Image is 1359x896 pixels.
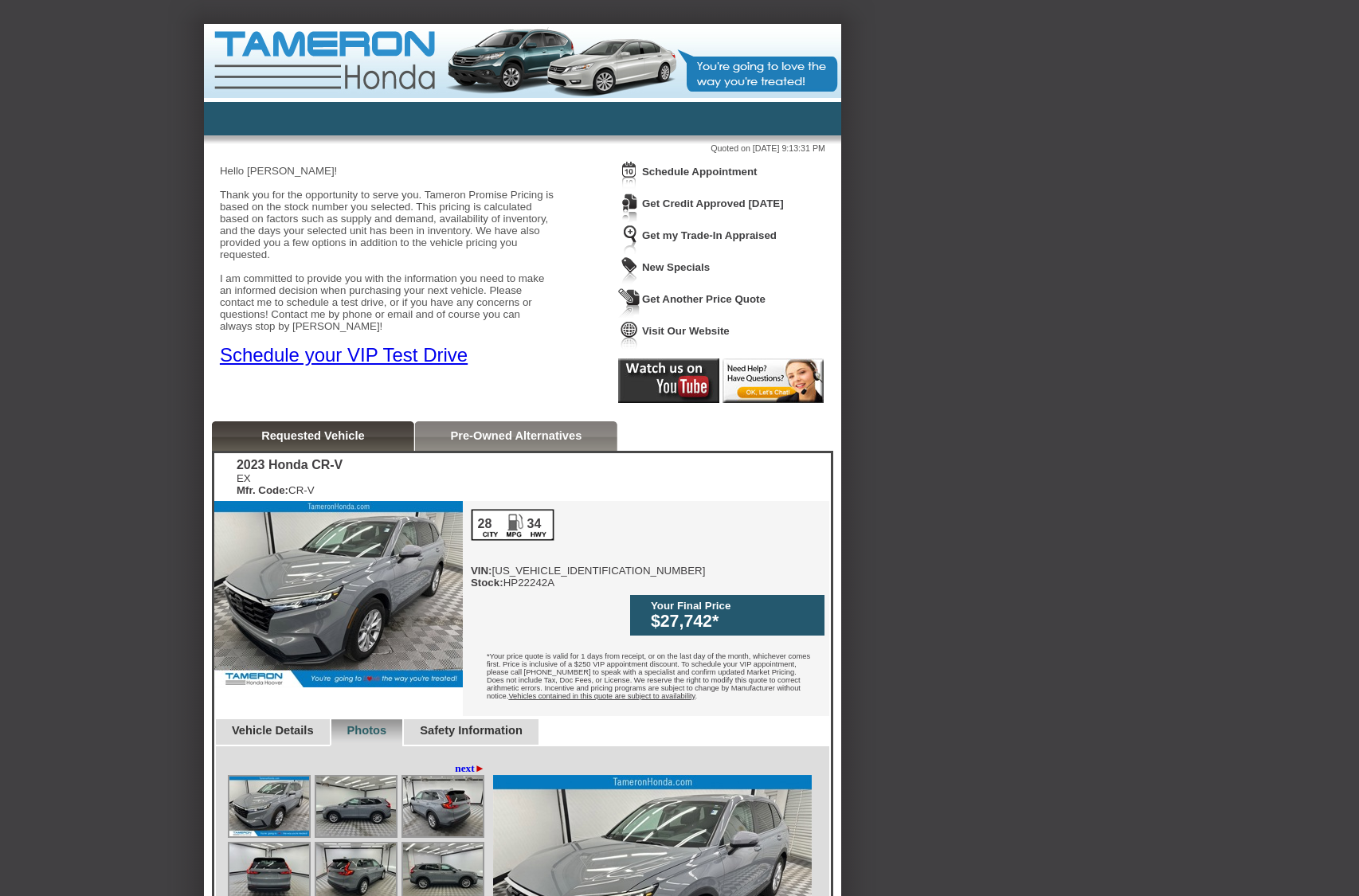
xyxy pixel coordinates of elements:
[723,358,824,403] img: Icon_LiveChat2.png
[526,517,542,531] div: 34
[237,472,343,496] div: EX CR-V
[618,161,640,190] img: Icon_ScheduleAppointment.png
[229,777,309,836] img: Image.aspx
[471,509,706,589] div: [US_VEHICLE_IDENTIFICATION_NUMBER] HP22242A
[220,344,468,366] a: Schedule your VIP Test Drive
[618,288,640,318] img: Icon_GetQuote.png
[455,762,485,775] a: next►
[651,612,817,632] div: $27,742*
[618,358,719,403] img: Icon_Youtube2.png
[450,429,582,442] a: Pre-Owned Alternatives
[316,777,396,836] img: Image.aspx
[642,325,730,337] a: Visit Our Website
[232,724,314,737] a: Vehicle Details
[642,166,758,178] a: Schedule Appointment
[476,517,493,531] div: 28
[420,724,523,737] a: Safety Information
[261,429,365,442] a: Requested Vehicle
[463,640,829,716] div: *Your price quote is valid for 1 days from receipt, or on the last day of the month, whichever co...
[508,692,695,700] u: Vehicles contained in this quote are subject to availability
[220,143,825,153] div: Quoted on [DATE] 9:13:31 PM
[618,225,640,254] img: Icon_TradeInAppraisal.png
[347,724,387,737] a: Photos
[214,501,463,687] img: 2023 Honda CR-V
[618,193,640,222] img: Icon_CreditApproval.png
[471,565,492,577] b: VIN:
[642,198,784,209] a: Get Credit Approved [DATE]
[471,577,503,589] b: Stock:
[618,320,640,350] img: Icon_VisitWebsite.png
[651,600,817,612] div: Your Final Price
[403,777,483,836] img: Image.aspx
[642,229,777,241] a: Get my Trade-In Appraised
[618,256,640,286] img: Icon_WeeklySpecials.png
[642,293,766,305] a: Get Another Price Quote
[237,458,343,472] div: 2023 Honda CR-V
[475,762,485,774] span: ►
[220,153,554,366] div: Hello [PERSON_NAME]! Thank you for the opportunity to serve you. Tameron Promise Pricing is based...
[642,261,710,273] a: New Specials
[237,484,288,496] b: Mfr. Code:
